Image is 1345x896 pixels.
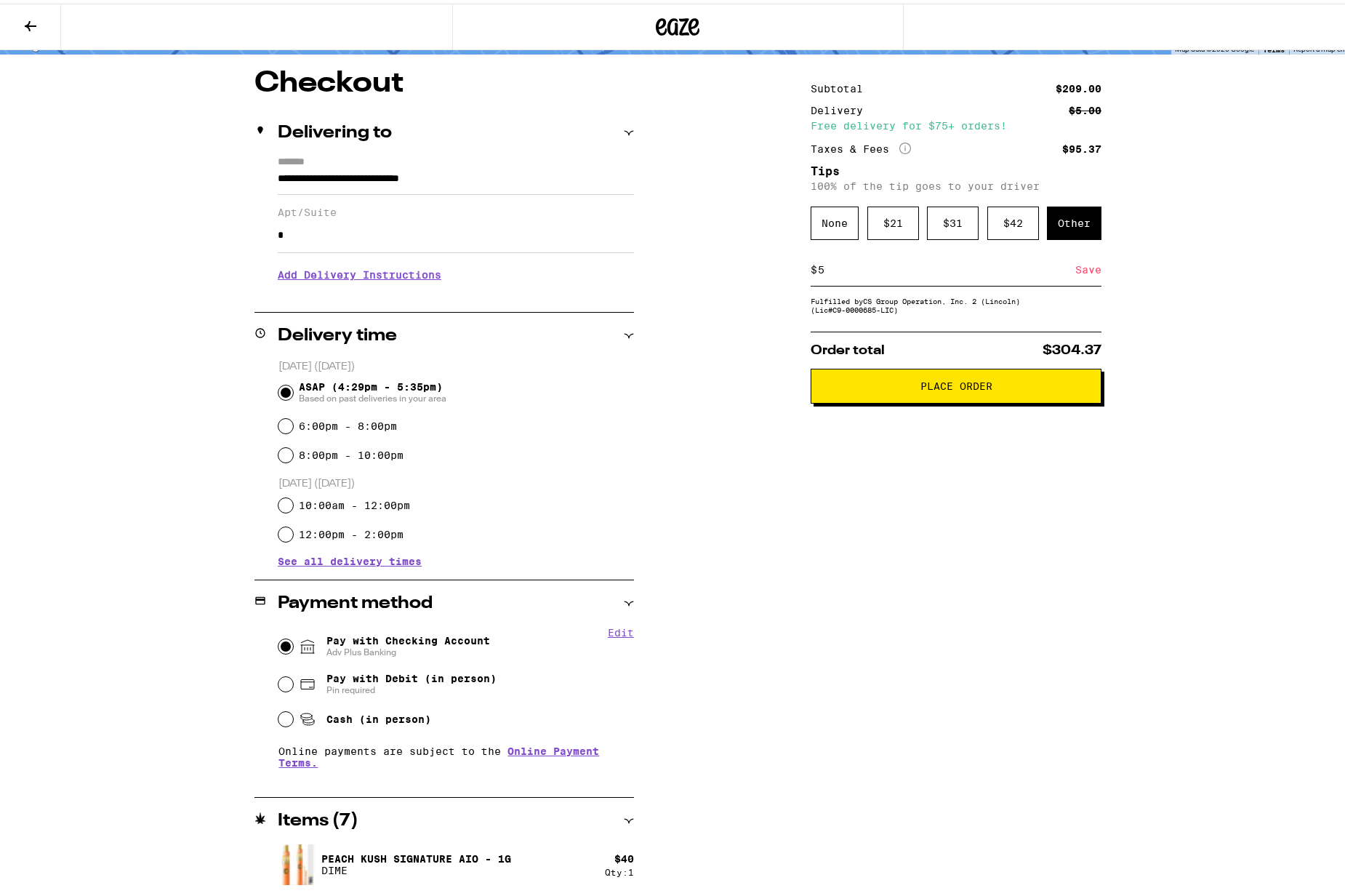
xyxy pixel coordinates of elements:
[608,623,634,635] button: Edit
[299,525,403,537] label: 12:00pm - 2:00pm
[326,643,490,655] span: Adv Plus Banking
[1047,203,1101,236] div: Other
[9,10,105,22] span: Hi. Need any help?
[1056,80,1101,90] div: $209.00
[321,861,511,873] p: DIME
[278,255,634,288] h3: Add Delivery Instructions
[254,65,634,95] h1: Checkout
[811,293,1101,311] div: Fulfilled by CS Group Operation, Inc. 2 (Lincoln) (Lic# C9-0000685-LIC )
[811,102,873,112] div: Delivery
[299,446,403,457] label: 8:00pm - 10:00pm
[278,324,397,341] h2: Delivery time
[811,177,1101,188] p: 100% of the tip goes to your driver
[1069,102,1101,112] div: $5.00
[326,681,497,692] span: Pin required
[605,864,634,873] div: Qty: 1
[1075,250,1101,282] div: Save
[811,80,873,90] div: Subtotal
[927,203,979,236] div: $ 31
[299,496,410,508] label: 10:00am - 12:00pm
[867,203,919,236] div: $ 21
[811,139,911,152] div: Taxes & Fees
[811,203,859,236] div: None
[326,631,490,655] span: Pay with Checking Account
[278,809,358,826] h2: Items ( 7 )
[278,742,634,765] p: Online payments are subject to the
[278,121,392,138] h2: Delivering to
[278,356,634,370] p: [DATE] ([DATE])
[299,389,446,401] span: Based on past deliveries in your area
[278,288,634,300] p: We'll contact you at [PHONE_NUMBER] when we arrive
[278,553,422,563] button: See all delivery times
[299,417,397,428] label: 6:00pm - 8:00pm
[1043,340,1101,353] span: $304.37
[614,849,634,861] div: $ 40
[920,377,992,388] span: Place Order
[278,473,634,487] p: [DATE] ([DATE])
[278,742,599,765] a: Online Payment Terms.
[811,340,885,353] span: Order total
[817,260,1075,273] input: 0
[1062,140,1101,151] div: $95.37
[811,250,817,282] div: $
[278,591,433,609] h2: Payment method
[278,203,634,215] label: Apt/Suite
[326,669,497,681] span: Pay with Debit (in person)
[987,203,1039,236] div: $ 42
[321,849,511,861] p: Peach Kush Signature AIO - 1g
[811,117,1101,127] div: Free delivery for $75+ orders!
[811,162,1101,174] h5: Tips
[811,365,1101,400] button: Place Order
[299,377,446,401] span: ASAP (4:29pm - 5:35pm)
[326,710,431,721] span: Cash (in person)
